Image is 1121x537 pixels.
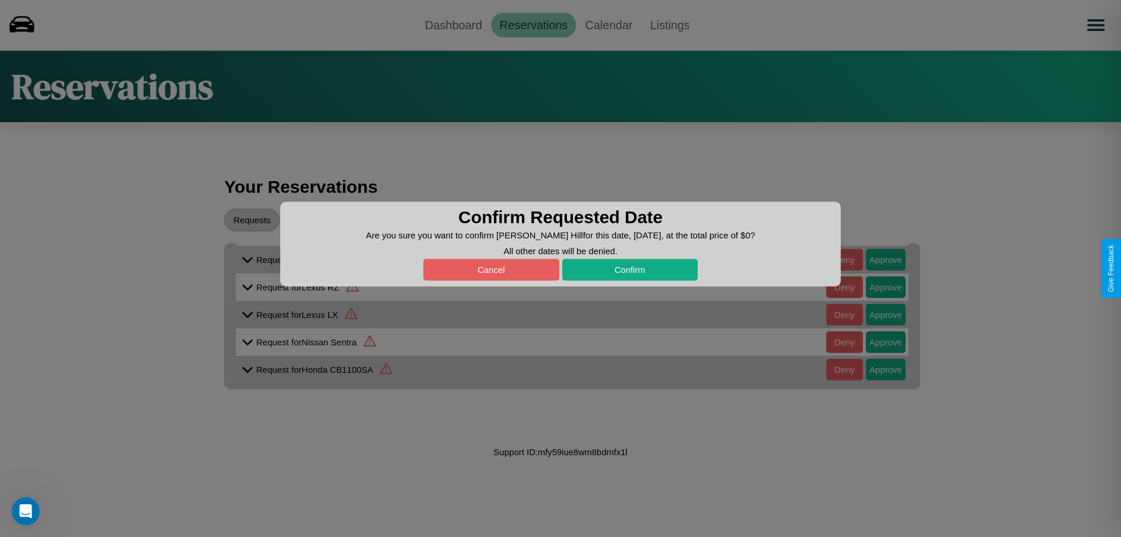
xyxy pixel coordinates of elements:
p: Are you sure you want to confirm [PERSON_NAME] Hill for this date, [DATE] , at the total price of... [286,227,835,243]
p: All other dates will be denied. [286,243,835,259]
button: Cancel [423,259,559,280]
h3: Confirm Requested Date [286,207,835,227]
button: Confirm [562,259,698,280]
iframe: Intercom live chat [12,497,40,525]
div: Give Feedback [1107,245,1115,292]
